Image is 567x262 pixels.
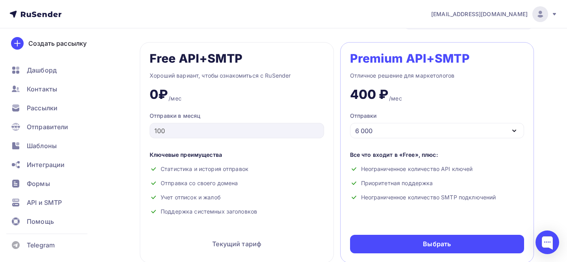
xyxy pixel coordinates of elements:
div: 0₽ [150,87,168,102]
span: Шаблоны [27,141,57,151]
span: Рассылки [27,103,57,113]
div: Free API+SMTP [150,52,243,65]
div: Поддержка системных заголовков [150,208,324,216]
button: Отправки 6 000 [350,112,524,138]
div: /мес [169,95,182,102]
span: [EMAIL_ADDRESS][DOMAIN_NAME] [431,10,528,18]
a: Отправители [6,119,100,135]
span: Telegram [27,240,55,250]
div: Отличное решение для маркетологов [350,71,524,80]
div: Хороший вариант, чтобы ознакомиться с RuSender [150,71,324,80]
div: Создать рассылку [28,39,87,48]
span: API и SMTP [27,198,62,207]
a: Рассылки [6,100,100,116]
div: 6 000 [355,126,372,136]
span: Отправители [27,122,69,132]
div: Статистика и история отправок [150,165,324,173]
div: Отправки [350,112,376,120]
span: Помощь [27,217,54,226]
div: Приоритетная поддержка [350,179,524,187]
div: Отправка со своего домена [150,179,324,187]
div: /мес [389,95,402,102]
a: Формы [6,176,100,191]
div: Учет отписок и жалоб [150,193,324,201]
div: Все что входит в «Free», плюс: [350,151,524,159]
div: Premium API+SMTP [350,52,470,65]
span: Дашборд [27,65,57,75]
a: Дашборд [6,62,100,78]
a: Шаблоны [6,138,100,154]
div: Отправки в месяц [150,112,324,120]
a: Контакты [6,81,100,97]
span: Формы [27,179,50,188]
a: [EMAIL_ADDRESS][DOMAIN_NAME] [431,6,558,22]
div: Неограниченное количество API ключей [350,165,524,173]
div: Текущий тариф [150,234,324,253]
div: Неограниченное количество SMTP подключений [350,193,524,201]
div: Выбрать [423,240,451,249]
span: Контакты [27,84,57,94]
span: Интеграции [27,160,65,169]
div: Ключевые преимущества [150,151,324,159]
div: 400 ₽ [350,87,389,102]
